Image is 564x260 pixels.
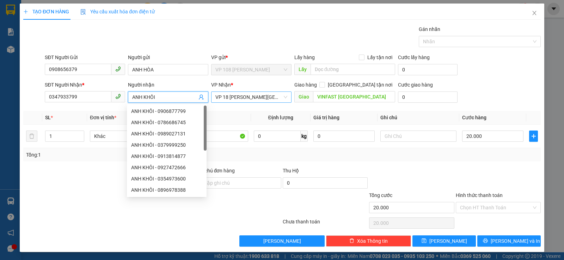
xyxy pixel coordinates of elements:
div: ANH KHÔI - 0989027131 [127,128,207,139]
span: Cước hàng [462,115,486,120]
div: ANH KHÔI - 0896978388 [127,184,207,196]
div: ANH KHÔI - 0906877799 [131,107,202,115]
span: Giao hàng [294,82,317,88]
span: Khác [94,131,162,141]
span: plus [529,133,538,139]
div: ANH KHÔI - 0786686745 [131,119,202,126]
span: printer [483,238,488,244]
div: ANH KHÔI - 0896978388 [131,186,202,194]
div: ANH KHÔI - 0786686745 [127,117,207,128]
span: [PERSON_NAME] và In [491,237,540,245]
span: phone [115,66,121,72]
div: ANH KHÔI - 0927472666 [127,162,207,173]
button: [PERSON_NAME] [239,235,324,247]
span: Yêu cầu xuất hóa đơn điện tử [80,9,155,14]
div: SĐT Người Nhận [45,81,125,89]
span: Giao [294,91,313,102]
span: VP Nhận [211,82,231,88]
label: Gán nhãn [419,26,440,32]
span: Giá trị hàng [313,115,339,120]
div: ANH KHÔI - 0927472666 [131,164,202,171]
div: Chưa thanh toán [282,218,368,230]
span: kg [301,131,308,142]
div: ANH KHÔI - 0913814877 [127,151,207,162]
th: Ghi chú [378,111,459,125]
span: delete [349,238,354,244]
span: plus [23,9,28,14]
label: Hình thức thanh toán [456,192,503,198]
div: ANH KHÔI - 0379999250 [131,141,202,149]
div: ANH KHÔI - 0906877799 [127,106,207,117]
div: Tổng: 1 [26,151,218,159]
input: Ghi chú đơn hàng [196,177,281,189]
span: user-add [198,94,204,100]
label: Cước giao hàng [398,82,433,88]
span: Lấy hàng [294,55,315,60]
span: Tổng cước [369,192,392,198]
div: Người nhận [128,81,208,89]
button: Close [525,4,544,23]
span: Lấy [294,64,311,75]
label: Cước lấy hàng [398,55,430,60]
span: [PERSON_NAME] [263,237,301,245]
input: Dọc đường [311,64,396,75]
span: [GEOGRAPHIC_DATA] tận nơi [325,81,395,89]
span: Thu Hộ [283,168,299,173]
img: icon [80,9,86,15]
span: TẠO ĐƠN HÀNG [23,9,69,14]
input: 0 [313,131,375,142]
label: Ghi chú đơn hàng [196,168,235,173]
button: deleteXóa Thông tin [326,235,411,247]
input: Ghi Chú [380,131,456,142]
span: Lấy tận nơi [364,53,395,61]
span: [PERSON_NAME] [429,237,467,245]
div: ANH KHÔI - 0354973600 [131,175,202,183]
span: close [532,10,537,16]
div: ANH KHÔI - 0354973600 [127,173,207,184]
span: Đơn vị tính [90,115,116,120]
input: Dọc đường [313,91,396,102]
div: ANH KHÔI - 0379999250 [127,139,207,151]
span: Định lượng [268,115,293,120]
button: delete [26,131,37,142]
div: VP gửi [211,53,292,61]
span: phone [115,94,121,99]
span: VP 108 Lê Hồng Phong - Vũng Tàu [215,64,287,75]
input: Cước lấy hàng [398,64,458,75]
div: ANH KHÔI - 0989027131 [131,130,202,138]
input: VD: Bàn, Ghế [172,131,248,142]
button: save[PERSON_NAME] [412,235,476,247]
span: SL [45,115,51,120]
span: save [422,238,427,244]
button: plus [529,131,538,142]
div: SĐT Người Gửi [45,53,125,61]
button: printer[PERSON_NAME] và In [477,235,541,247]
input: Cước giao hàng [398,91,458,103]
div: ANH KHÔI - 0913814877 [131,152,202,160]
span: VP 18 Nguyễn Thái Bình - Quận 1 [215,92,287,102]
div: Người gửi [128,53,208,61]
span: Xóa Thông tin [357,237,388,245]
